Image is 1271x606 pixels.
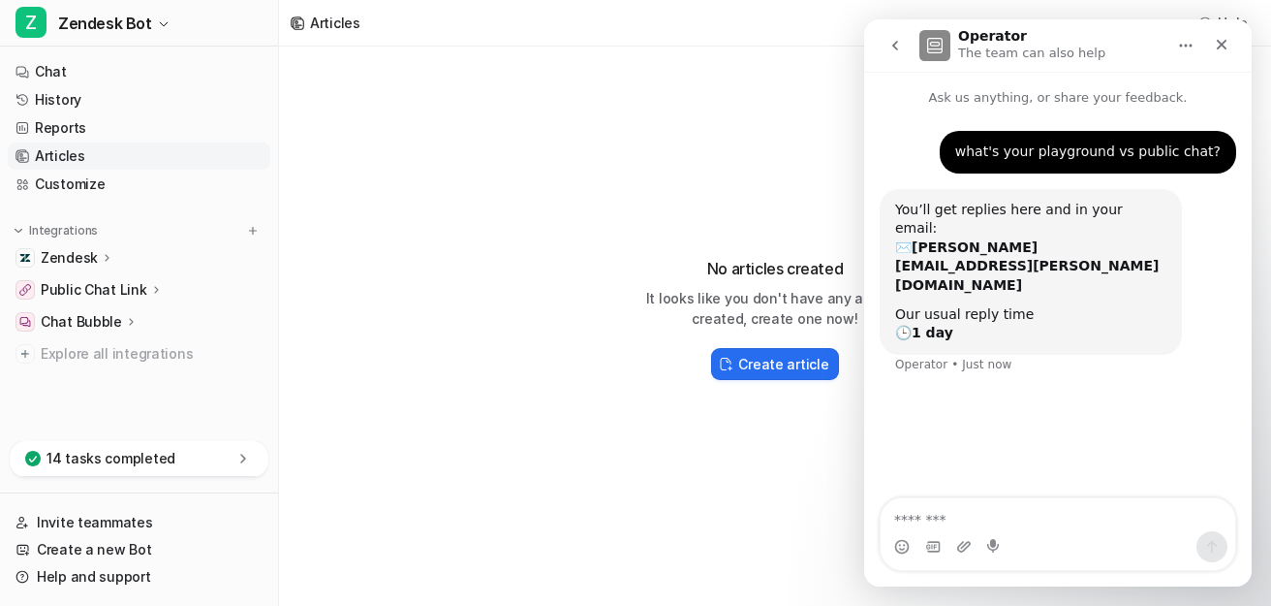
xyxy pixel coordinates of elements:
img: Public Chat Link [19,284,31,296]
img: explore all integrations [15,344,35,364]
button: Help [1193,9,1255,37]
a: Articles [8,143,270,170]
iframe: Intercom live chat [864,19,1252,587]
a: History [8,86,270,113]
p: It looks like you don't have any articles created, create one now! [620,288,930,329]
a: Reports [8,114,270,142]
p: Zendesk [41,248,98,268]
div: Articles [310,13,360,33]
p: 14 tasks completed [46,449,175,468]
p: Integrations [29,223,98,239]
span: Explore all integrations [41,338,263,369]
p: Public Chat Link [41,280,147,300]
button: Integrations [8,221,104,240]
span: Zendesk Bot [58,10,152,37]
img: Chat Bubble [19,316,31,328]
h2: Create article [738,354,828,374]
img: expand menu [12,224,25,238]
span: Z [15,7,46,38]
img: menu_add.svg [246,224,260,238]
h3: No articles created [620,257,930,280]
img: Zendesk [19,252,31,264]
a: Create a new Bot [8,536,270,563]
p: Chat Bubble [41,312,122,332]
button: Create article [711,348,838,380]
a: Customize [8,171,270,198]
a: Help and support [8,563,270,590]
a: Explore all integrations [8,340,270,367]
a: Chat [8,58,270,85]
a: Invite teammates [8,509,270,536]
